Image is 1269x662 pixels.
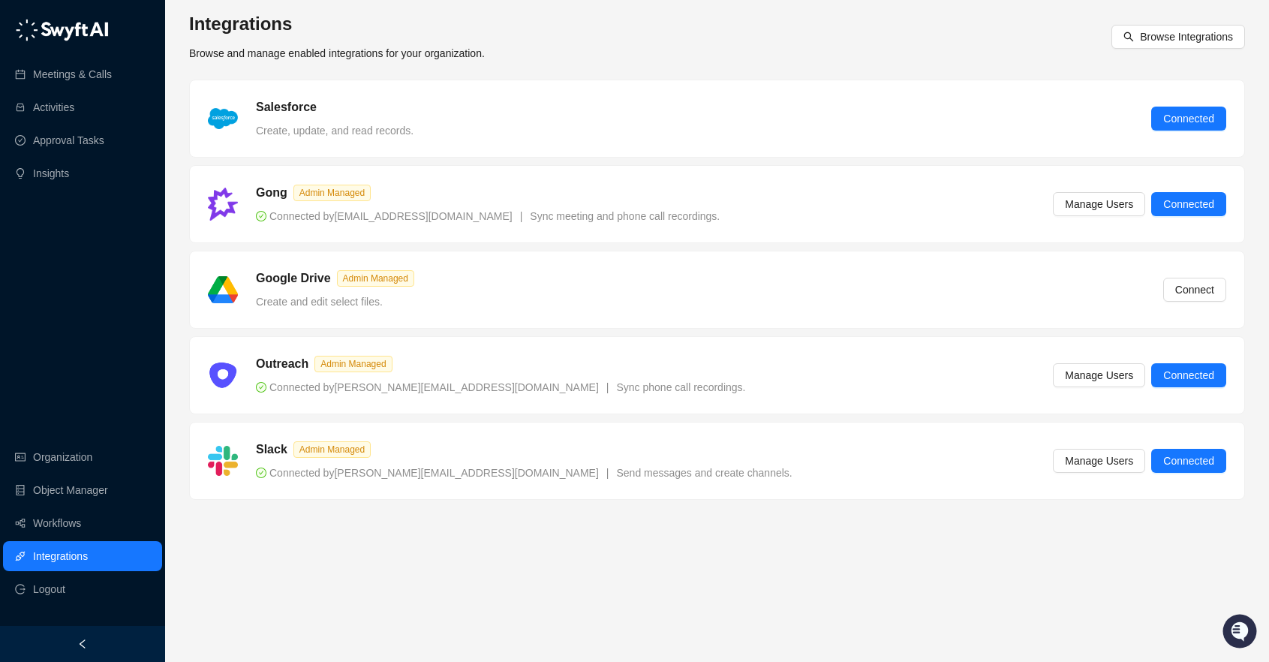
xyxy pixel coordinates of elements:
button: Start new chat [255,140,273,158]
a: 📚Docs [9,204,62,231]
a: Organization [33,442,92,472]
span: Admin Managed [337,270,414,287]
div: We're available if you need us! [51,151,190,163]
span: Status [83,210,116,225]
h5: Google Drive [256,269,331,287]
a: Approval Tasks [33,125,104,155]
h3: Integrations [189,12,485,36]
button: Connected [1151,363,1226,387]
span: Manage Users [1065,453,1133,469]
span: Logout [33,574,65,604]
button: Manage Users [1053,363,1145,387]
div: Start new chat [51,136,246,151]
span: Admin Managed [293,185,371,201]
span: | [520,210,523,222]
img: salesforce-ChMvK6Xa.png [208,108,238,129]
iframe: Open customer support [1221,612,1261,653]
span: Browse Integrations [1140,29,1233,45]
span: search [1123,32,1134,42]
img: logo-05li4sbe.png [15,19,109,41]
h5: Outreach [256,355,308,373]
span: check-circle [256,468,266,478]
span: Connected by [PERSON_NAME][EMAIL_ADDRESS][DOMAIN_NAME] [256,381,599,393]
p: Welcome 👋 [15,60,273,84]
span: Create, update, and read records. [256,125,413,137]
span: check-circle [256,382,266,393]
a: Activities [33,92,74,122]
h5: Gong [256,184,287,202]
a: Powered byPylon [106,246,182,258]
span: Connected [1163,196,1214,212]
button: Connected [1151,107,1226,131]
button: Connected [1151,192,1226,216]
span: | [606,467,609,479]
button: Connect [1163,278,1226,302]
button: Connected [1151,449,1226,473]
span: Sync meeting and phone call recordings. [530,210,720,222]
span: Connected [1163,110,1214,127]
a: Object Manager [33,475,108,505]
span: Connected by [EMAIL_ADDRESS][DOMAIN_NAME] [256,210,513,222]
div: 📶 [68,212,80,224]
span: Connect [1175,281,1214,298]
img: ix+ea6nV3o2uKgAAAABJRU5ErkJggg== [208,360,238,390]
a: Integrations [33,541,88,571]
span: Sync phone call recordings. [616,381,745,393]
span: Browse and manage enabled integrations for your organization. [189,47,485,59]
button: Manage Users [1053,192,1145,216]
a: Workflows [33,508,81,538]
div: 📚 [15,212,27,224]
span: Create and edit select files. [256,296,383,308]
button: Manage Users [1053,449,1145,473]
span: Send messages and create channels. [616,467,792,479]
a: 📶Status [62,204,122,231]
a: Insights [33,158,69,188]
span: Connected [1163,453,1214,469]
span: Connected by [PERSON_NAME][EMAIL_ADDRESS][DOMAIN_NAME] [256,467,599,479]
h5: Salesforce [256,98,317,116]
span: | [606,381,609,393]
img: Swyft AI [15,15,45,45]
span: Connected [1163,367,1214,384]
span: Admin Managed [314,356,392,372]
button: Browse Integrations [1111,25,1245,49]
img: slack-Cn3INd-T.png [208,446,238,476]
img: 5124521997842_fc6d7dfcefe973c2e489_88.png [15,136,42,163]
span: Manage Users [1065,367,1133,384]
span: Pylon [149,247,182,258]
span: Manage Users [1065,196,1133,212]
span: Admin Managed [293,441,371,458]
img: gong-Dwh8HbPa.png [208,188,238,220]
span: left [77,639,88,649]
a: Meetings & Calls [33,59,112,89]
h5: Slack [256,441,287,459]
span: check-circle [256,211,266,221]
img: google-drive-B8kBQk6e.png [208,276,238,303]
span: Docs [30,210,56,225]
h2: How can we help? [15,84,273,108]
span: logout [15,584,26,594]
